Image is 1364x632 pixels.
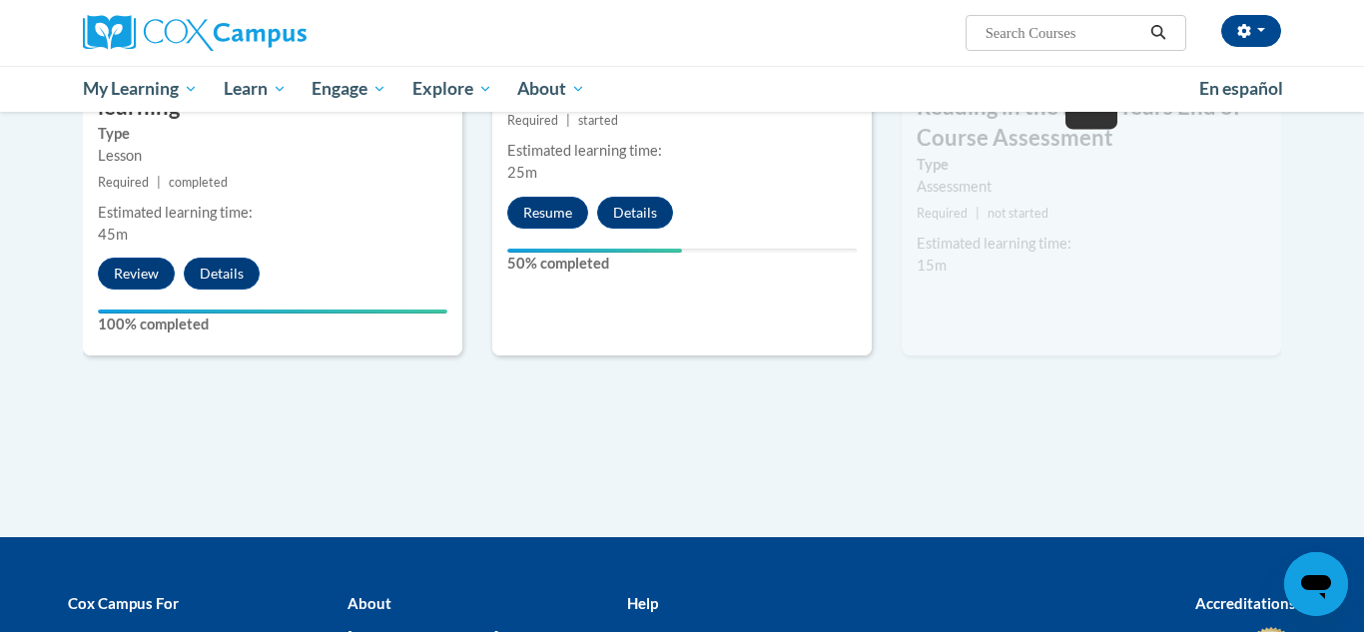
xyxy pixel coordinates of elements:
[505,66,599,112] a: About
[984,21,1143,45] input: Search Courses
[1195,594,1296,612] b: Accreditations
[83,15,307,51] img: Cox Campus
[157,175,161,190] span: |
[917,257,947,274] span: 15m
[507,113,558,128] span: Required
[224,77,287,101] span: Learn
[507,249,682,253] div: Your progress
[1221,15,1281,47] button: Account Settings
[976,206,980,221] span: |
[412,77,492,101] span: Explore
[566,113,570,128] span: |
[98,123,447,145] label: Type
[507,253,857,275] label: 50% completed
[70,66,211,112] a: My Learning
[211,66,300,112] a: Learn
[98,310,447,314] div: Your progress
[83,15,462,51] a: Cox Campus
[988,206,1048,221] span: not started
[917,176,1266,198] div: Assessment
[98,258,175,290] button: Review
[312,77,386,101] span: Engage
[98,145,447,167] div: Lesson
[1186,68,1296,110] a: En español
[98,314,447,335] label: 100% completed
[98,175,149,190] span: Required
[507,197,588,229] button: Resume
[83,77,198,101] span: My Learning
[399,66,505,112] a: Explore
[517,77,585,101] span: About
[917,233,1266,255] div: Estimated learning time:
[597,197,673,229] button: Details
[917,206,968,221] span: Required
[98,202,447,224] div: Estimated learning time:
[917,154,1266,176] label: Type
[1284,552,1348,616] iframe: Button to launch messaging window
[184,258,260,290] button: Details
[507,164,537,181] span: 25m
[347,594,391,612] b: About
[627,594,658,612] b: Help
[169,175,228,190] span: completed
[98,226,128,243] span: 45m
[1199,78,1283,99] span: En español
[1143,21,1173,45] button: Search
[53,66,1311,112] div: Main menu
[578,113,618,128] span: started
[68,594,179,612] b: Cox Campus For
[299,66,399,112] a: Engage
[507,140,857,162] div: Estimated learning time:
